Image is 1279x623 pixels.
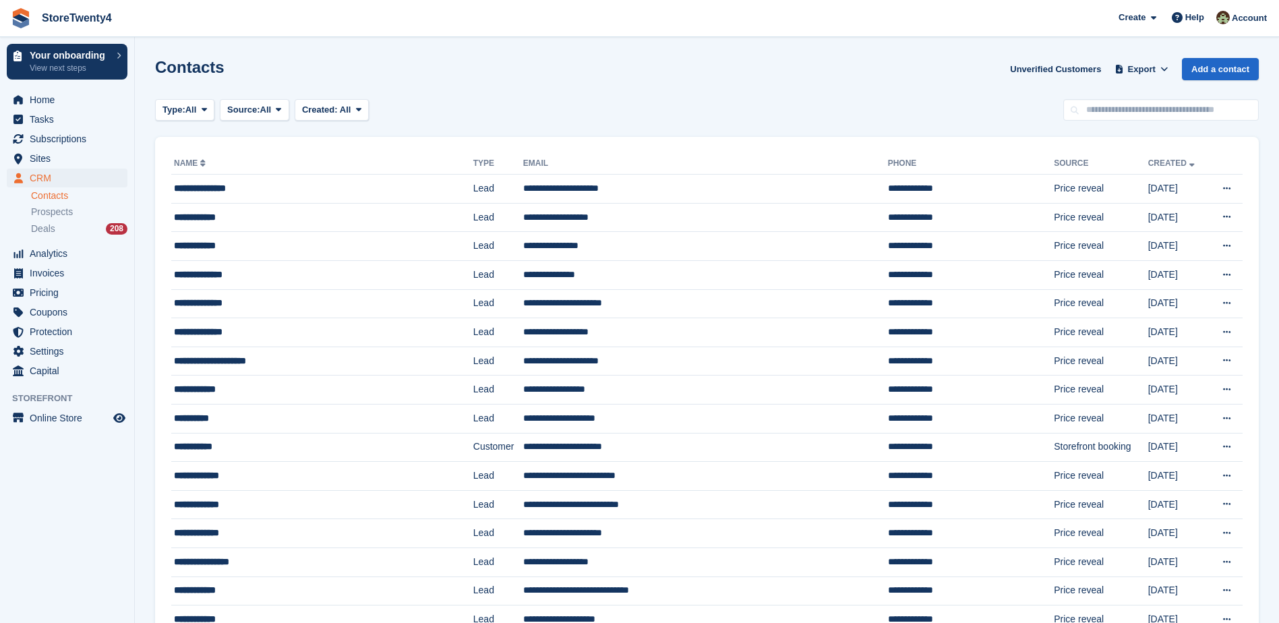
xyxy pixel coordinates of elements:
[185,103,197,117] span: All
[7,322,127,341] a: menu
[155,99,214,121] button: Type: All
[1148,289,1208,318] td: [DATE]
[473,318,523,347] td: Lead
[1148,576,1208,605] td: [DATE]
[1054,462,1148,491] td: Price reveal
[1148,547,1208,576] td: [DATE]
[7,303,127,322] a: menu
[1112,58,1171,80] button: Export
[31,206,73,218] span: Prospects
[1232,11,1267,25] span: Account
[36,7,117,29] a: StoreTwenty4
[30,169,111,187] span: CRM
[473,433,523,462] td: Customer
[1148,462,1208,491] td: [DATE]
[162,103,185,117] span: Type:
[1054,404,1148,433] td: Price reveal
[7,169,127,187] a: menu
[30,129,111,148] span: Subscriptions
[473,490,523,519] td: Lead
[30,283,111,302] span: Pricing
[30,149,111,168] span: Sites
[295,99,369,121] button: Created: All
[7,149,127,168] a: menu
[473,260,523,289] td: Lead
[1119,11,1146,24] span: Create
[1148,433,1208,462] td: [DATE]
[30,322,111,341] span: Protection
[1054,175,1148,204] td: Price reveal
[11,8,31,28] img: stora-icon-8386f47178a22dfd0bd8f6a31ec36ba5ce8667c1dd55bd0f319d3a0aa187defe.svg
[1054,490,1148,519] td: Price reveal
[7,264,127,283] a: menu
[155,58,225,76] h1: Contacts
[1185,11,1204,24] span: Help
[30,303,111,322] span: Coupons
[1148,376,1208,405] td: [DATE]
[1054,576,1148,605] td: Price reveal
[473,519,523,548] td: Lead
[30,51,110,60] p: Your onboarding
[7,110,127,129] a: menu
[473,376,523,405] td: Lead
[1054,289,1148,318] td: Price reveal
[1005,58,1106,80] a: Unverified Customers
[1148,175,1208,204] td: [DATE]
[30,110,111,129] span: Tasks
[1054,347,1148,376] td: Price reveal
[7,283,127,302] a: menu
[1054,519,1148,548] td: Price reveal
[30,342,111,361] span: Settings
[1054,376,1148,405] td: Price reveal
[473,404,523,433] td: Lead
[7,244,127,263] a: menu
[1182,58,1259,80] a: Add a contact
[473,153,523,175] th: Type
[1054,547,1148,576] td: Price reveal
[1054,260,1148,289] td: Price reveal
[30,62,110,74] p: View next steps
[31,222,127,236] a: Deals 208
[174,158,208,168] a: Name
[7,44,127,80] a: Your onboarding View next steps
[111,410,127,426] a: Preview store
[220,99,289,121] button: Source: All
[340,105,351,115] span: All
[30,361,111,380] span: Capital
[260,103,272,117] span: All
[1148,347,1208,376] td: [DATE]
[1054,318,1148,347] td: Price reveal
[523,153,888,175] th: Email
[1148,519,1208,548] td: [DATE]
[1216,11,1230,24] img: Lee Hanlon
[7,342,127,361] a: menu
[473,232,523,261] td: Lead
[31,222,55,235] span: Deals
[1148,404,1208,433] td: [DATE]
[1148,260,1208,289] td: [DATE]
[1128,63,1156,76] span: Export
[12,392,134,405] span: Storefront
[31,189,127,202] a: Contacts
[1054,433,1148,462] td: Storefront booking
[227,103,260,117] span: Source:
[7,361,127,380] a: menu
[473,203,523,232] td: Lead
[473,462,523,491] td: Lead
[473,576,523,605] td: Lead
[7,409,127,427] a: menu
[1054,153,1148,175] th: Source
[302,105,338,115] span: Created:
[473,547,523,576] td: Lead
[1148,490,1208,519] td: [DATE]
[1054,232,1148,261] td: Price reveal
[1054,203,1148,232] td: Price reveal
[1148,318,1208,347] td: [DATE]
[30,264,111,283] span: Invoices
[30,90,111,109] span: Home
[473,175,523,204] td: Lead
[31,205,127,219] a: Prospects
[106,223,127,235] div: 208
[1148,158,1197,168] a: Created
[30,244,111,263] span: Analytics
